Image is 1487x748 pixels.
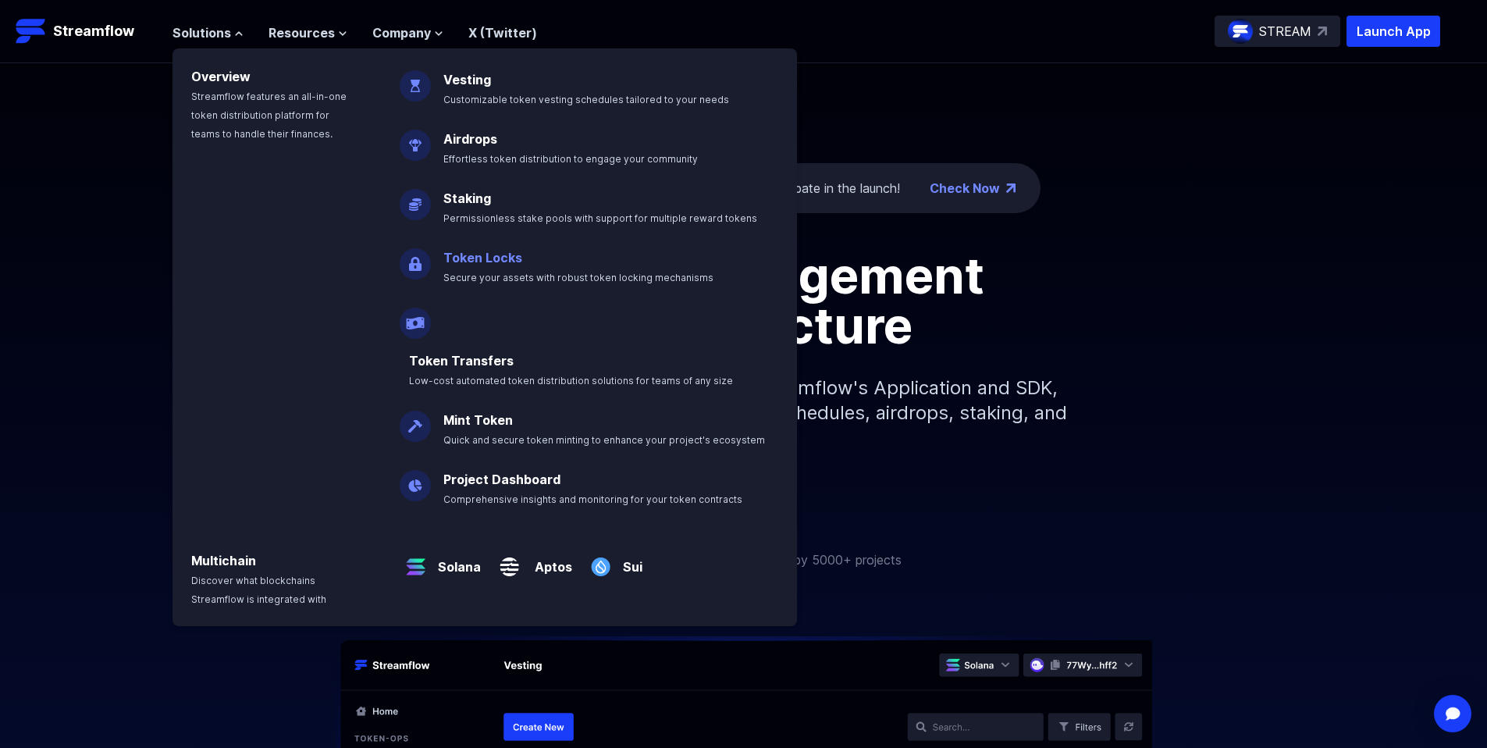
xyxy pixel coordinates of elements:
a: Token Locks [443,250,522,265]
a: Overview [191,69,251,84]
span: Comprehensive insights and monitoring for your token contracts [443,493,742,505]
a: Sui [617,545,642,576]
img: Aptos [493,539,525,582]
img: Airdrops [400,117,431,161]
p: STREAM [1259,22,1311,41]
span: Secure your assets with robust token locking mechanisms [443,272,713,283]
button: Launch App [1346,16,1440,47]
p: Trusted by 5000+ projects [745,550,902,569]
span: Quick and secure token minting to enhance your project's ecosystem [443,434,765,446]
a: Mint Token [443,412,513,428]
a: Staking [443,191,491,206]
img: Mint Token [400,398,431,442]
div: Open Intercom Messenger [1434,695,1471,732]
img: top-right-arrow.svg [1318,27,1327,36]
span: Discover what blockchains Streamflow is integrated with [191,575,326,605]
a: Aptos [525,545,572,576]
a: Solana [432,545,481,576]
p: Streamflow [53,20,134,42]
a: Streamflow [16,16,157,47]
a: STREAM [1215,16,1340,47]
a: Check Now [930,179,1000,198]
span: Effortless token distribution to engage your community [443,153,698,165]
span: Solutions [173,23,231,42]
img: Sui [585,539,617,582]
span: Customizable token vesting schedules tailored to your needs [443,94,729,105]
img: top-right-arrow.png [1006,183,1016,193]
img: Staking [400,176,431,220]
a: X (Twitter) [468,25,537,41]
button: Solutions [173,23,244,42]
span: Low-cost automated token distribution solutions for teams of any size [409,375,733,386]
img: Vesting [400,58,431,102]
button: Resources [269,23,347,42]
span: Permissionless stake pools with support for multiple reward tokens [443,212,757,224]
button: Company [372,23,443,42]
img: Solana [400,539,432,582]
a: Vesting [443,72,491,87]
a: Airdrops [443,131,497,147]
span: Streamflow features an all-in-one token distribution platform for teams to handle their finances. [191,91,347,140]
img: Project Dashboard [400,458,431,501]
a: Multichain [191,553,256,568]
span: Resources [269,23,335,42]
img: Payroll [400,295,431,339]
img: Token Locks [400,236,431,280]
span: Company [372,23,431,42]
a: Token Transfers [409,353,514,369]
a: Project Dashboard [443,472,560,487]
img: Streamflow Logo [16,16,47,47]
img: streamflow-logo-circle.png [1228,19,1253,44]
